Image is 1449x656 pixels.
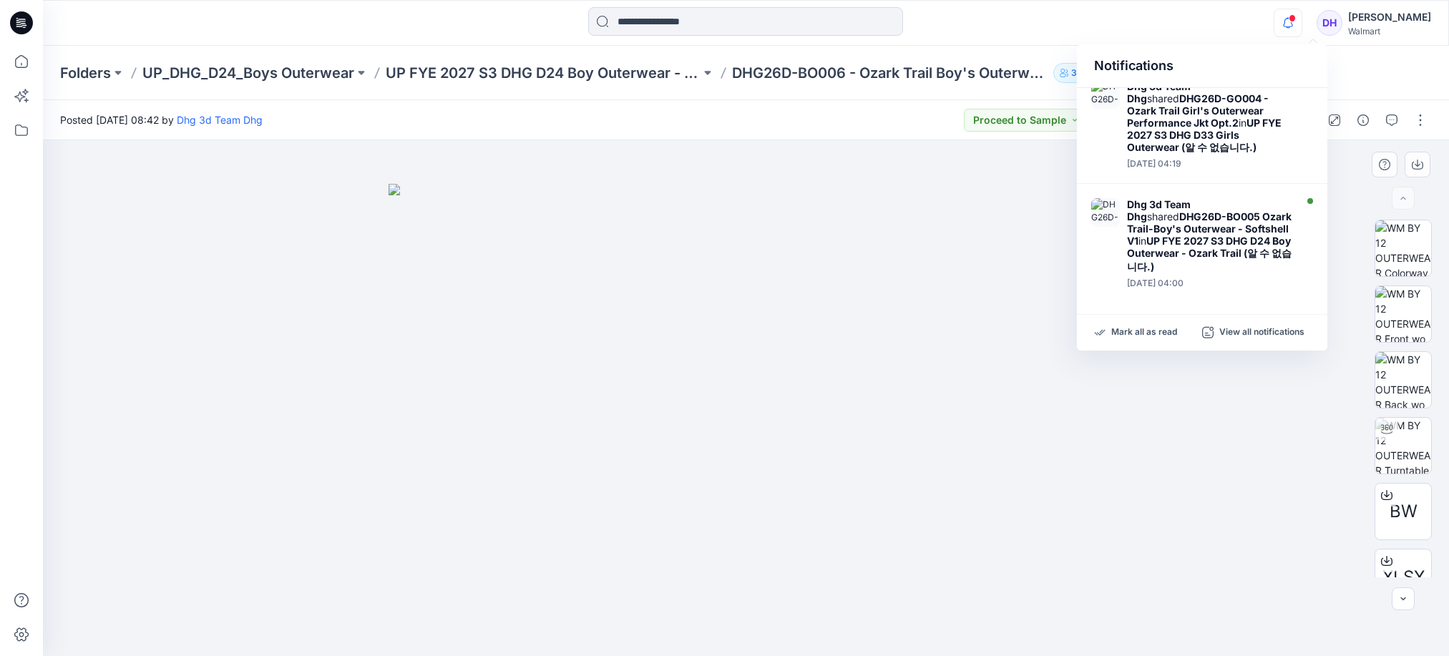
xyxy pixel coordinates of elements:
a: Folders [60,63,111,83]
strong: UP FYE 2027 S3 DHG D24 Boy Outerwear - Ozark Trail (알 수 없습니다.) [1127,235,1292,273]
div: Notifications [1077,44,1327,88]
div: Wednesday, September 10, 2025 04:19 [1127,159,1292,169]
a: UP_DHG_D24_Boys Outerwear [142,63,354,83]
span: XLSX [1382,564,1425,590]
span: Posted [DATE] 08:42 by [60,112,263,127]
button: Details [1352,109,1375,132]
span: BW [1390,499,1418,524]
a: Dhg 3d Team Dhg [177,114,263,126]
p: 38 [1071,65,1083,81]
div: [PERSON_NAME] [1348,9,1431,26]
img: WM BY 12 OUTERWEAR Turntable with Avatar [1375,418,1431,474]
img: WM BY 12 OUTERWEAR Back wo Avatar [1375,352,1431,408]
strong: UP FYE 2027 S3 DHG D33 Girls Outerwear (알 수 없습니다.) [1127,117,1282,153]
p: DHG26D-BO006 - Ozark Trail Boy's Outerwear - Softshell V2 [732,63,1047,83]
strong: DHG26D-BO005 Ozark Trail-Boy's Outerwear - Softshell V1 [1127,210,1292,247]
p: Mark all as read [1111,326,1177,339]
img: DHG26D-BO005 Ozark Trail-Boy's Outerwear - Softshell V1 [1091,198,1120,227]
strong: Dhg 3d Team Dhg [1127,80,1191,104]
div: Walmart [1348,26,1431,36]
div: shared in [1127,198,1292,274]
button: 38 [1053,63,1101,83]
img: WM BY 12 OUTERWEAR Front wo Avatar [1375,286,1431,342]
strong: Dhg 3d Team Dhg [1127,198,1191,222]
div: Wednesday, September 10, 2025 04:00 [1127,278,1292,288]
img: DHG26D-GO004 - Ozark Trail Girl's Outerwear Performance Jkt Opt.2 [1091,80,1120,109]
img: WM BY 12 OUTERWEAR Colorway wo Avatar [1375,220,1431,276]
strong: DHG26D-GO004 - Ozark Trail Girl's Outerwear Performance Jkt Opt.2 [1127,92,1269,129]
a: UP FYE 2027 S3 DHG D24 Boy Outerwear - Ozark Trail [386,63,701,83]
div: shared in [1127,80,1292,155]
div: DH [1317,10,1342,36]
p: View all notifications [1219,326,1304,339]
